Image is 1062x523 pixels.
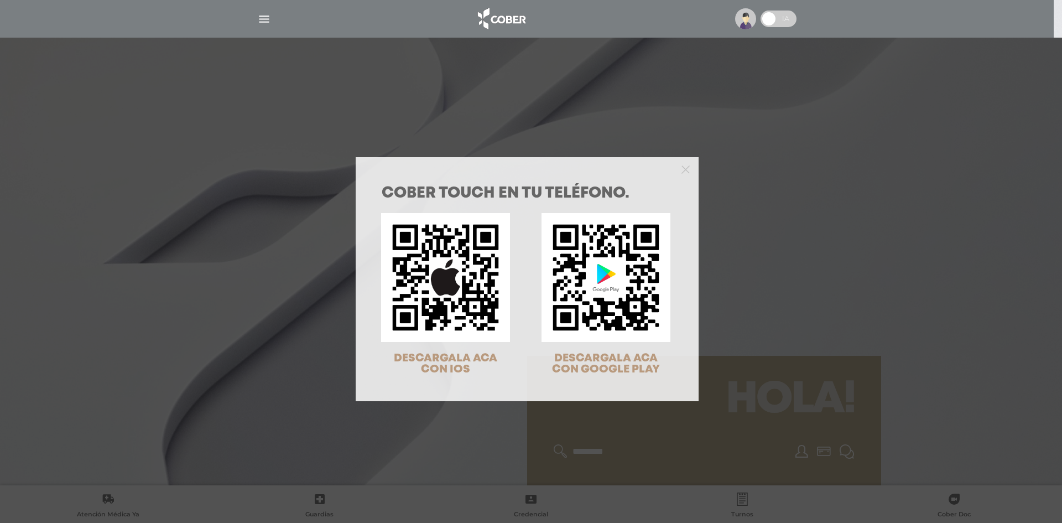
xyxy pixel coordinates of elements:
button: Close [681,164,690,174]
h1: COBER TOUCH en tu teléfono. [382,186,673,201]
img: qr-code [381,213,510,342]
span: DESCARGALA ACA CON IOS [394,353,497,375]
img: qr-code [542,213,670,342]
span: DESCARGALA ACA CON GOOGLE PLAY [552,353,660,375]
